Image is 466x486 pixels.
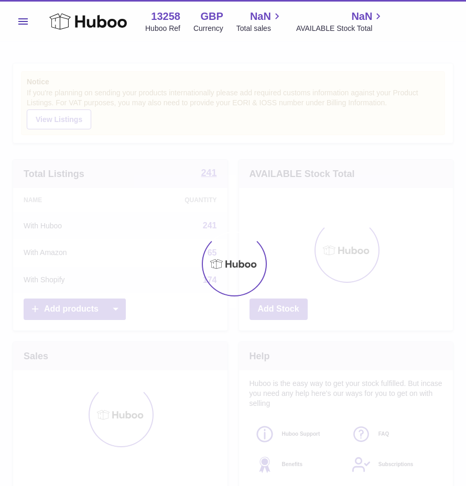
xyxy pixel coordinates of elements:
[151,9,180,24] strong: 13258
[200,9,223,24] strong: GBP
[145,24,180,34] div: Huboo Ref
[236,9,283,34] a: NaN Total sales
[193,24,223,34] div: Currency
[296,9,385,34] a: NaN AVAILABLE Stock Total
[296,24,385,34] span: AVAILABLE Stock Total
[250,9,271,24] span: NaN
[351,9,372,24] span: NaN
[236,24,283,34] span: Total sales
